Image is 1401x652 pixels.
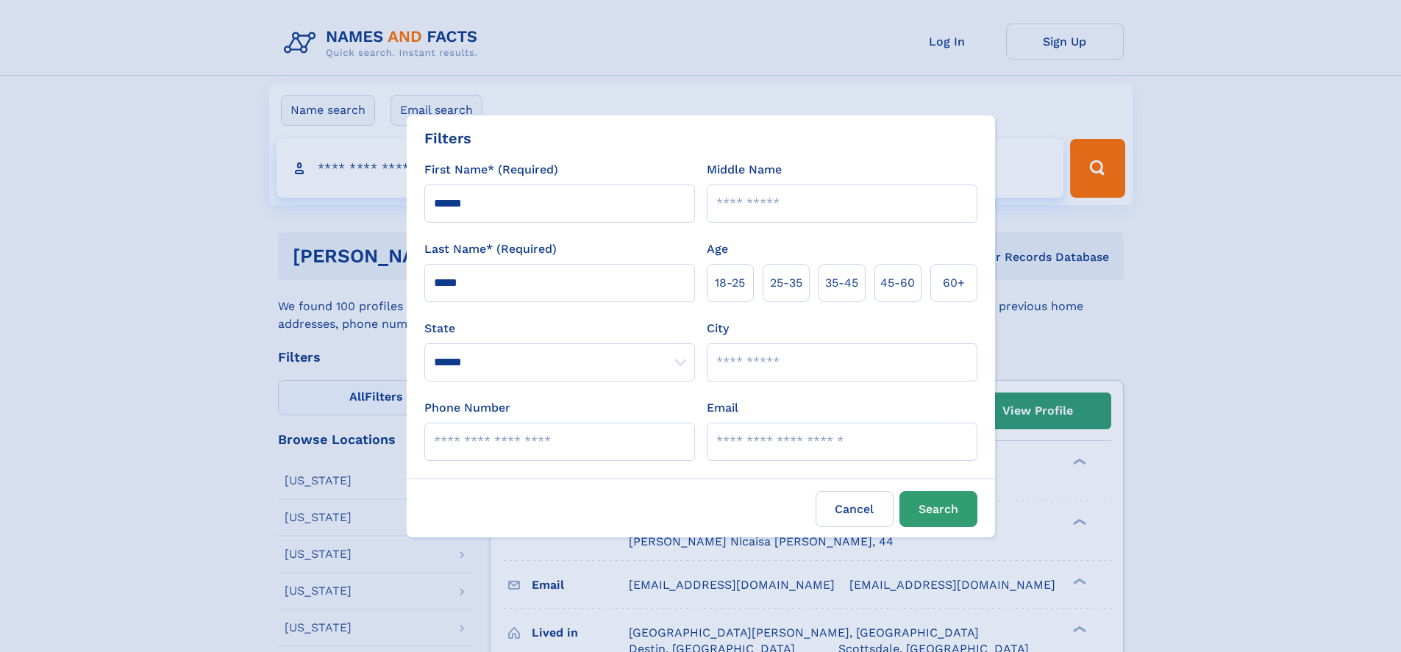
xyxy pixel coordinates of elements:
[424,161,558,179] label: First Name* (Required)
[715,274,745,292] span: 18‑25
[899,491,977,527] button: Search
[707,240,728,258] label: Age
[424,399,510,417] label: Phone Number
[880,274,915,292] span: 45‑60
[707,399,738,417] label: Email
[816,491,894,527] label: Cancel
[707,320,729,337] label: City
[825,274,858,292] span: 35‑45
[943,274,965,292] span: 60+
[770,274,802,292] span: 25‑35
[424,240,557,258] label: Last Name* (Required)
[424,127,471,149] div: Filters
[707,161,782,179] label: Middle Name
[424,320,695,337] label: State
